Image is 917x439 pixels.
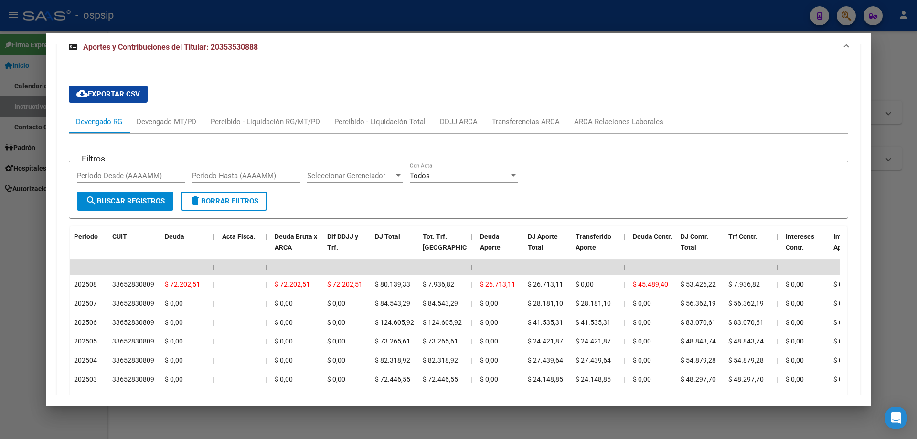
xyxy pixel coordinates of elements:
[623,375,625,383] span: |
[76,88,88,99] mat-icon: cloud_download
[633,233,672,240] span: Deuda Contr.
[776,337,778,345] span: |
[419,226,467,268] datatable-header-cell: Tot. Trf. Bruto
[830,226,877,268] datatable-header-cell: Intereses Aporte
[213,319,214,326] span: |
[83,43,258,52] span: Aportes y Contribuciones del Titular: 20353530888
[681,395,716,402] span: $ 59.039,13
[327,375,345,383] span: $ 0,00
[165,233,184,240] span: Deuda
[213,263,214,271] span: |
[275,319,293,326] span: $ 0,00
[470,319,472,326] span: |
[327,356,345,364] span: $ 0,00
[112,336,154,347] div: 33652830809
[112,374,154,385] div: 33652830809
[833,319,852,326] span: $ 0,00
[786,375,804,383] span: $ 0,00
[776,395,778,402] span: |
[213,300,214,307] span: |
[112,355,154,366] div: 33652830809
[213,395,214,402] span: |
[275,300,293,307] span: $ 0,00
[833,337,852,345] span: $ 0,00
[213,356,214,364] span: |
[213,375,214,383] span: |
[275,395,293,402] span: $ 0,00
[574,117,663,127] div: ARCA Relaciones Laborales
[375,356,410,364] span: $ 82.318,92
[681,319,716,326] span: $ 83.070,61
[209,226,218,268] datatable-header-cell: |
[633,356,651,364] span: $ 0,00
[327,280,363,288] span: $ 72.202,51
[524,226,572,268] datatable-header-cell: DJ Aporte Total
[275,356,293,364] span: $ 0,00
[74,395,97,402] span: 202502
[327,319,345,326] span: $ 0,00
[112,233,127,240] span: CUIT
[623,356,625,364] span: |
[423,337,458,345] span: $ 73.265,61
[218,226,261,268] datatable-header-cell: Acta Fisca.
[776,375,778,383] span: |
[265,375,267,383] span: |
[265,319,267,326] span: |
[492,117,560,127] div: Transferencias ARCA
[375,233,400,240] span: DJ Total
[74,356,97,364] span: 202504
[728,356,764,364] span: $ 54.879,28
[528,356,563,364] span: $ 27.439,64
[776,356,778,364] span: |
[786,356,804,364] span: $ 0,00
[470,356,472,364] span: |
[375,300,410,307] span: $ 84.543,29
[470,233,472,240] span: |
[165,319,183,326] span: $ 0,00
[108,226,161,268] datatable-header-cell: CUIT
[265,233,267,240] span: |
[776,319,778,326] span: |
[470,300,472,307] span: |
[165,280,200,288] span: $ 72.202,51
[480,280,515,288] span: $ 26.713,11
[470,395,472,402] span: |
[190,195,201,206] mat-icon: delete
[77,153,110,164] h3: Filtros
[786,395,804,402] span: $ 0,00
[265,356,267,364] span: |
[275,337,293,345] span: $ 0,00
[623,300,625,307] span: |
[528,319,563,326] span: $ 41.535,31
[375,337,410,345] span: $ 73.265,61
[728,375,764,383] span: $ 48.297,70
[633,300,651,307] span: $ 0,00
[85,195,97,206] mat-icon: search
[633,319,651,326] span: $ 0,00
[85,197,165,205] span: Buscar Registros
[423,395,458,402] span: $ 88.558,69
[165,395,183,402] span: $ 0,00
[334,117,426,127] div: Percibido - Liquidación Total
[681,300,716,307] span: $ 56.362,19
[76,90,140,98] span: Exportar CSV
[211,117,320,127] div: Percibido - Liquidación RG/MT/PD
[181,192,267,211] button: Borrar Filtros
[470,263,472,271] span: |
[772,226,782,268] datatable-header-cell: |
[728,337,764,345] span: $ 48.843,74
[480,356,498,364] span: $ 0,00
[76,117,122,127] div: Devengado RG
[528,233,558,251] span: DJ Aporte Total
[265,280,267,288] span: |
[623,337,625,345] span: |
[623,319,625,326] span: |
[528,375,563,383] span: $ 24.148,85
[633,375,651,383] span: $ 0,00
[467,226,476,268] datatable-header-cell: |
[423,300,458,307] span: $ 84.543,29
[261,226,271,268] datatable-header-cell: |
[623,395,625,402] span: |
[265,337,267,345] span: |
[480,337,498,345] span: $ 0,00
